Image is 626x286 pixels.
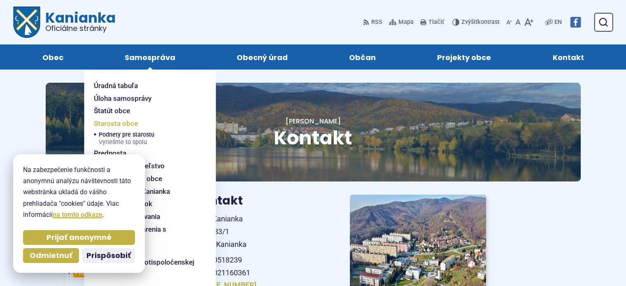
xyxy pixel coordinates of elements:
[94,223,196,243] a: Zásady hospodárenia s majetkom obce
[428,19,444,26] span: Tlačiť
[94,243,196,256] a: Zasadnutia OZ
[505,14,514,31] button: Zmenšiť veľkosť písma
[452,14,501,31] button: Zvýšiťkontrast
[553,17,563,27] a: EN
[94,105,196,117] a: Štatút obce
[363,14,384,31] a: RSS
[522,14,535,31] button: Zväčšiť veľkosť písma
[94,172,196,185] a: Hlavný kontrolór obce
[552,44,584,70] span: Kontakt
[514,14,522,31] button: Nastaviť pôvodnú veľkosť písma
[194,195,330,207] h3: Kontakt
[53,211,102,219] a: na tomto odkaze
[387,14,415,31] a: Mapa
[437,44,491,70] span: Projekty obce
[94,198,196,210] a: Rokovací poriadok
[327,44,398,70] a: Občan
[94,79,138,92] span: Úradná tabuľa
[94,160,196,172] a: Obecné zastupiteľstvo
[570,17,581,28] img: Prejsť na Facebook stránku
[125,44,175,70] span: Samospráva
[194,214,247,248] span: Obec Kanianka SNP 583/1 97217 Kanianka
[461,19,500,26] span: kontrast
[94,210,196,223] a: Zásady odmeňovania
[30,251,72,260] span: Odmietnuť
[349,44,376,70] span: Občan
[45,25,116,32] span: Oficiálne stránky
[42,44,63,70] span: Obec
[194,254,330,279] p: IČO: 00518239 DIČ: 2021160361
[20,44,86,70] a: Obec
[419,14,446,31] button: Tlačiť
[94,92,196,105] a: Úloha samosprávy
[13,7,116,38] a: Logo Kanianka, prejsť na domovskú stránku.
[415,44,514,70] a: Projekty obce
[237,44,288,70] span: Obecný úrad
[13,7,40,38] img: Prejsť na domovskú stránku
[23,230,135,245] button: Prijať anonymné
[94,117,138,130] span: Starosta obce
[94,185,196,198] a: Komisie pri OZ Kanianka
[102,44,198,70] a: Samospráva
[214,44,310,70] a: Obecný úrad
[398,17,414,27] span: Mapa
[40,11,116,32] span: Kanianka
[86,251,131,260] span: Prispôsobiť
[371,17,382,27] span: RSS
[23,248,79,263] button: Odmietnuť
[94,147,196,160] a: Prednosta
[94,92,151,105] span: Úloha samosprávy
[530,44,606,70] a: Kontakt
[286,116,341,126] a: [PERSON_NAME]
[461,19,477,26] span: Zvýšiť
[94,105,130,117] span: Štatút obce
[47,233,112,242] span: Prijať anonymné
[82,248,135,263] button: Prispôsobiť
[99,139,154,146] span: Vyriešme to spolu
[94,147,126,160] span: Prednosta
[99,130,154,147] span: Podnety pre starostu
[99,130,196,147] a: Podnety pre starostuVyriešme to spolu
[94,79,196,92] a: Úradná tabuľa
[23,164,135,220] p: Na zabezpečenie funkčnosti a anonymnú analýzu návštevnosti táto webstránka ukladá do vášho prehli...
[554,17,562,27] span: EN
[94,117,196,130] a: Starosta obce
[274,125,352,151] span: Kontakt
[94,256,196,276] a: Oznamovanie protispoločenskej činnosti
